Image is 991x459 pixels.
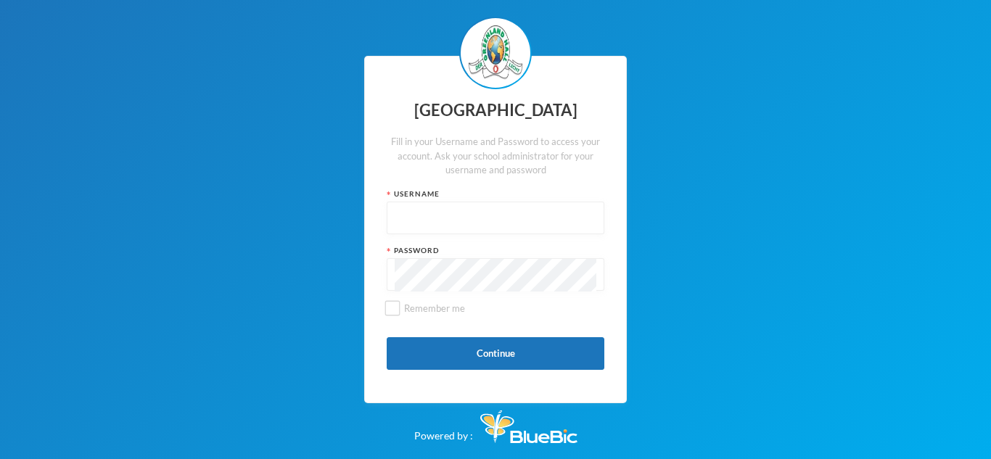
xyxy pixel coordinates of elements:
[414,403,577,443] div: Powered by :
[398,302,471,314] span: Remember me
[480,410,577,443] img: Bluebic
[387,135,604,178] div: Fill in your Username and Password to access your account. Ask your school administrator for your...
[387,337,604,370] button: Continue
[387,245,604,256] div: Password
[387,96,604,125] div: [GEOGRAPHIC_DATA]
[387,189,604,199] div: Username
